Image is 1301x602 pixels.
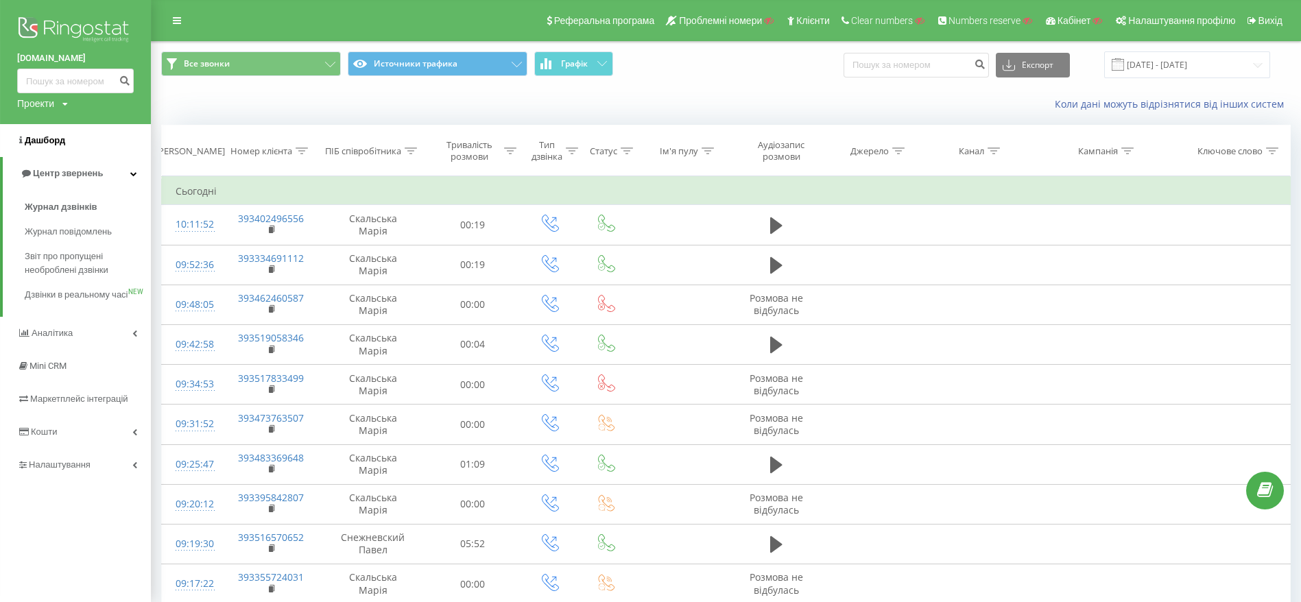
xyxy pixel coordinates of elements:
span: Центр звернень [33,168,103,178]
td: 05:52 [426,524,521,564]
div: 09:42:58 [176,331,208,358]
td: Скальська Марія [320,285,426,324]
div: Джерело [850,145,889,157]
td: Сьогодні [162,178,1291,205]
div: 09:31:52 [176,411,208,437]
span: Налаштування [29,459,91,470]
span: Клієнти [796,15,830,26]
span: Журнал повідомлень [25,225,112,239]
span: Mini CRM [29,361,67,371]
td: Скальська Марія [320,205,426,245]
span: Аналiтика [32,328,73,338]
span: Кабінет [1058,15,1091,26]
a: 393517833499 [238,372,304,385]
span: Налаштування профілю [1128,15,1235,26]
a: 393462460587 [238,291,304,304]
span: Розмова не відбулась [750,372,803,397]
div: 09:34:53 [176,371,208,398]
span: Реферальна програма [554,15,655,26]
span: Numbers reserve [948,15,1020,26]
a: Журнал дзвінків [25,195,151,219]
a: 393402496556 [238,212,304,225]
div: 09:17:22 [176,570,208,597]
input: Пошук за номером [17,69,134,93]
td: 00:00 [426,285,521,324]
div: ПІБ співробітника [325,145,401,157]
a: Дзвінки в реальному часіNEW [25,282,151,307]
td: Скальська Марія [320,484,426,524]
button: Експорт [996,53,1070,77]
div: 09:52:36 [176,252,208,278]
div: Канал [959,145,984,157]
div: Номер клієнта [230,145,292,157]
div: 09:20:12 [176,491,208,518]
div: Статус [590,145,617,157]
span: Журнал дзвінків [25,200,97,214]
td: Скальська Марія [320,405,426,444]
a: [DOMAIN_NAME] [17,51,134,65]
div: Ім'я пулу [660,145,698,157]
td: Скальська Марія [320,365,426,405]
td: Скальська Марія [320,324,426,364]
div: Аудіозапис розмови [744,139,819,162]
span: Clear numbers [851,15,913,26]
span: Все звонки [184,58,230,69]
div: Кампанія [1078,145,1118,157]
span: Розмова не відбулась [750,570,803,596]
span: Графік [561,59,588,69]
td: Снежневский Павел [320,524,426,564]
a: 393519058346 [238,331,304,344]
a: Центр звернень [3,157,151,190]
span: Розмова не відбулась [750,411,803,437]
td: 00:00 [426,405,521,444]
button: Графік [534,51,613,76]
span: Розмова не відбулась [750,291,803,317]
button: Источники трафика [348,51,527,76]
span: Маркетплейс інтеграцій [30,394,128,404]
span: Дашборд [25,135,65,145]
input: Пошук за номером [844,53,989,77]
span: Проблемні номери [679,15,762,26]
td: 00:00 [426,365,521,405]
span: Звіт про пропущені необроблені дзвінки [25,250,144,277]
td: 01:09 [426,444,521,484]
td: 00:04 [426,324,521,364]
td: 00:19 [426,205,521,245]
a: 393483369648 [238,451,304,464]
button: Все звонки [161,51,341,76]
div: Ключове слово [1197,145,1263,157]
div: Тип дзвінка [532,139,562,162]
span: Кошти [31,426,57,437]
a: Звіт про пропущені необроблені дзвінки [25,244,151,282]
a: Коли дані можуть відрізнятися вiд інших систем [1055,97,1291,110]
span: Розмова не відбулась [750,491,803,516]
span: Вихід [1258,15,1282,26]
a: 393334691112 [238,252,304,265]
span: Дзвінки в реальному часі [25,288,128,302]
img: Ringostat logo [17,14,134,48]
a: 393395842807 [238,491,304,504]
a: 393516570652 [238,531,304,544]
td: 00:19 [426,245,521,285]
a: 393355724031 [238,570,304,583]
div: Тривалість розмови [438,139,501,162]
div: 09:19:30 [176,531,208,557]
div: 10:11:52 [176,211,208,238]
td: Скальська Марія [320,444,426,484]
div: 09:48:05 [176,291,208,318]
div: 09:25:47 [176,451,208,478]
a: 393473763507 [238,411,304,424]
div: [PERSON_NAME] [156,145,225,157]
div: Проекти [17,97,54,110]
a: Журнал повідомлень [25,219,151,244]
td: 00:00 [426,484,521,524]
td: Скальська Марія [320,245,426,285]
